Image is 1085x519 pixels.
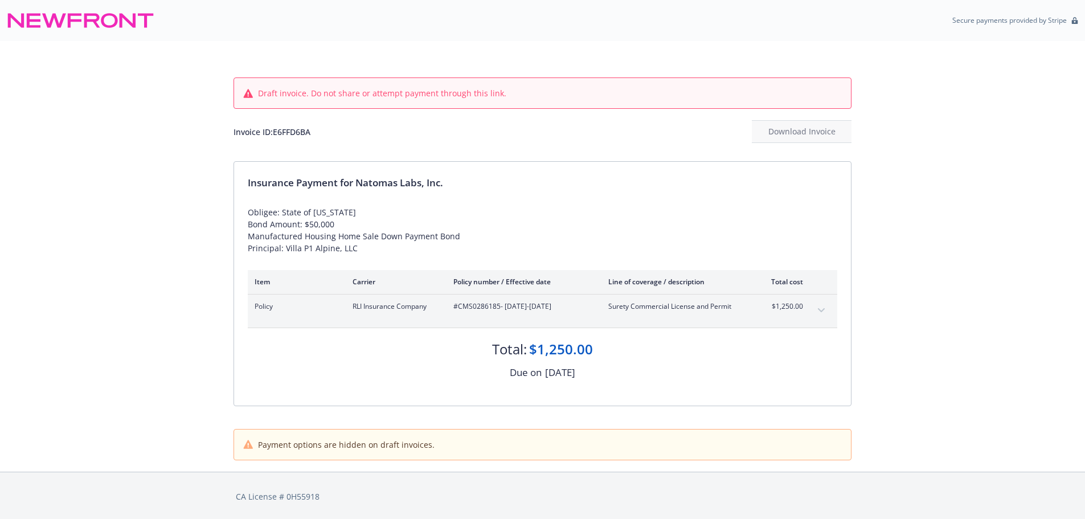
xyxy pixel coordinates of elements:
[453,301,590,312] span: #CMS0286185 - [DATE]-[DATE]
[353,301,435,312] span: RLI Insurance Company
[353,277,435,287] div: Carrier
[258,439,435,451] span: Payment options are hidden on draft invoices.
[545,365,575,380] div: [DATE]
[236,491,849,502] div: CA License # 0H55918
[453,277,590,287] div: Policy number / Effective date
[752,121,851,142] div: Download Invoice
[248,206,837,254] div: Obligee: State of [US_STATE] Bond Amount: $50,000 Manufactured Housing Home Sale Down Payment Bon...
[812,301,830,320] button: expand content
[248,175,837,190] div: Insurance Payment for Natomas Labs, Inc.
[510,365,542,380] div: Due on
[952,15,1067,25] p: Secure payments provided by Stripe
[248,295,837,328] div: PolicyRLI Insurance Company#CMS0286185- [DATE]-[DATE]Surety Commercial License and Permit$1,250.0...
[608,301,742,312] span: Surety Commercial License and Permit
[608,277,742,287] div: Line of coverage / description
[760,277,803,287] div: Total cost
[255,277,334,287] div: Item
[492,340,527,359] div: Total:
[255,301,334,312] span: Policy
[258,87,506,99] span: Draft invoice. Do not share or attempt payment through this link.
[752,120,851,143] button: Download Invoice
[760,301,803,312] span: $1,250.00
[529,340,593,359] div: $1,250.00
[234,126,310,138] div: Invoice ID: E6FFD6BA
